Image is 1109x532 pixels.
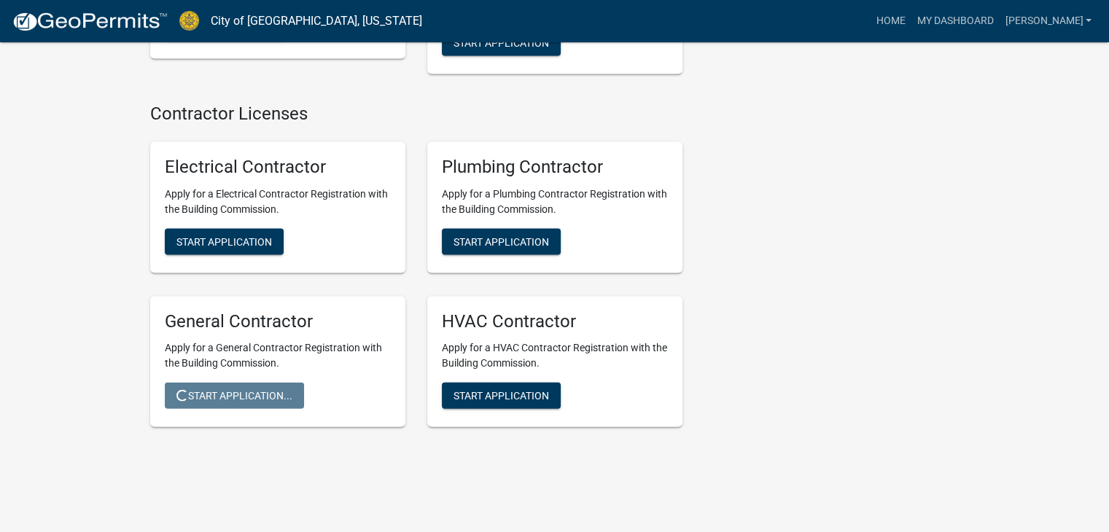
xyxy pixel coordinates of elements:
button: Start Application [442,30,561,56]
h5: HVAC Contractor [442,311,668,332]
h5: Electrical Contractor [165,157,391,178]
a: Home [870,7,911,35]
a: My Dashboard [911,7,999,35]
a: City of [GEOGRAPHIC_DATA], [US_STATE] [211,9,422,34]
a: [PERSON_NAME] [999,7,1097,35]
span: Start Application... [176,390,292,402]
span: Start Application [454,390,549,402]
p: Apply for a Electrical Contractor Registration with the Building Commission. [165,187,391,217]
span: Start Application [454,37,549,49]
button: Start Application [165,229,284,255]
p: Apply for a Plumbing Contractor Registration with the Building Commission. [442,187,668,217]
p: Apply for a HVAC Contractor Registration with the Building Commission. [442,340,668,371]
h5: Plumbing Contractor [442,157,668,178]
span: Start Application [454,235,549,247]
button: Start Application [442,229,561,255]
h4: Contractor Licenses [150,103,682,125]
button: Start Application [442,383,561,409]
img: City of Jeffersonville, Indiana [179,11,199,31]
h5: General Contractor [165,311,391,332]
span: Start Application [176,235,272,247]
p: Apply for a General Contractor Registration with the Building Commission. [165,340,391,371]
button: Start Application... [165,383,304,409]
